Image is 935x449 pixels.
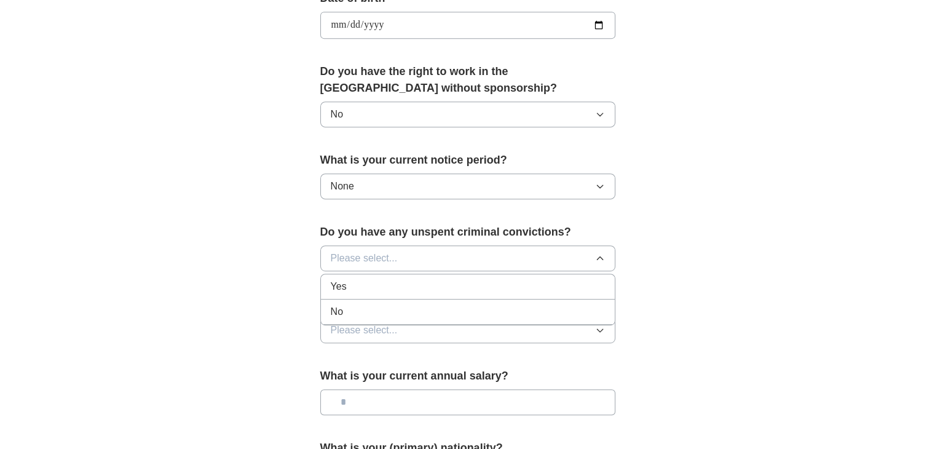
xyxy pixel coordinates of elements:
span: Yes [331,279,347,294]
button: Please select... [320,317,615,343]
label: What is your current notice period? [320,152,615,169]
span: Please select... [331,323,398,338]
span: No [331,107,343,122]
label: What is your current annual salary? [320,368,615,384]
button: No [320,101,615,127]
label: Do you have any unspent criminal convictions? [320,224,615,240]
span: No [331,304,343,319]
button: None [320,173,615,199]
label: Do you have the right to work in the [GEOGRAPHIC_DATA] without sponsorship? [320,63,615,97]
span: None [331,179,354,194]
span: Please select... [331,251,398,266]
button: Please select... [320,245,615,271]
